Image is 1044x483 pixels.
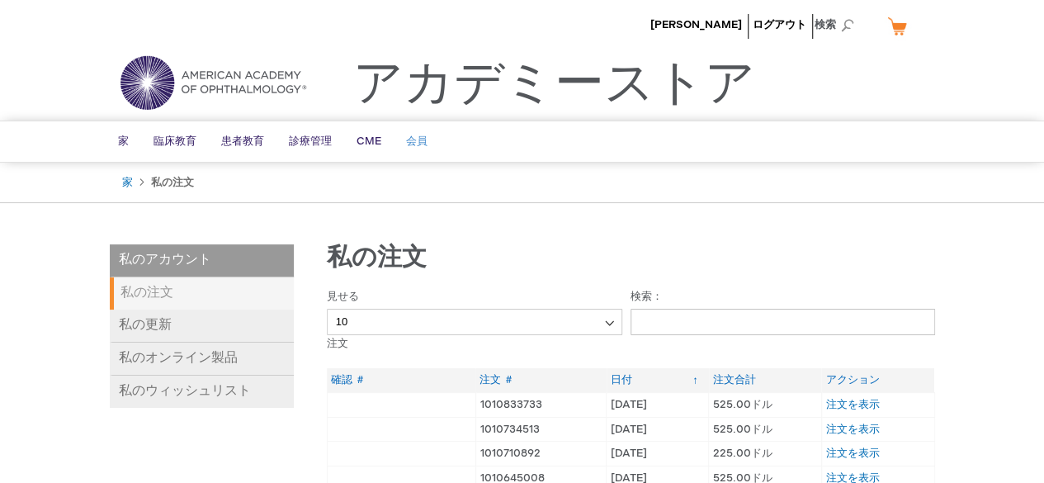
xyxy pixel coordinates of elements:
[611,398,647,411] font: [DATE]
[631,309,935,335] input: 検索：
[327,368,475,392] th: 確認番号: 列を昇順に並べ替えるには有効にします
[120,285,173,301] font: 私の注文
[821,368,934,392] th: アクション: 列を昇順に並べ替えるにはアクティブ化します
[289,135,332,148] font: 診療管理
[480,398,542,411] font: 1010833733
[221,135,264,148] font: 患者教育
[119,317,172,333] font: 私の更新
[650,18,742,31] a: [PERSON_NAME]
[119,383,251,399] font: 私のウィッシュリスト
[110,310,294,343] a: 私の更新
[815,18,836,31] font: 検索
[713,447,772,460] font: 225.00ドル
[151,176,194,189] font: 私の注文
[353,54,755,114] a: アカデミーストア
[119,350,238,366] font: 私のオンライン製品
[611,373,632,386] font: 日付
[753,18,806,31] a: ログアウト
[607,368,709,392] th: 日付: 列を昇順に並べ替えるには有効にします
[327,243,427,272] font: 私の注文
[826,423,880,436] a: 注文を表示
[154,135,196,148] font: 臨床教育
[110,343,294,376] a: 私のオンライン製品
[826,447,880,460] a: 注文を表示
[122,176,133,189] a: 家
[327,290,359,303] font: 見せる
[825,373,879,386] font: アクション
[327,337,348,350] font: 注文
[480,423,540,436] font: 1010734513
[713,398,772,411] font: 525.00ドル
[110,376,294,408] a: 私のウィッシュリスト
[475,368,607,392] th: 注文番号: 列を昇順に並べ替えるには有効にします
[826,398,880,411] a: 注文を表示
[480,447,541,460] font: 1010710892
[327,309,623,335] select: 見せる注文
[611,447,647,460] font: [DATE]
[118,135,129,148] font: 家
[631,290,663,303] font: 検索：
[331,373,366,386] font: 確認 ＃
[479,373,514,386] font: 注文 ＃
[406,135,428,148] font: 会員
[357,135,381,148] font: CME
[709,368,822,392] th: 注文合計: 列を昇順に並べ替えるには有効にします
[713,423,772,436] font: 525.00ドル
[611,423,647,436] font: [DATE]
[713,373,756,386] font: 注文合計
